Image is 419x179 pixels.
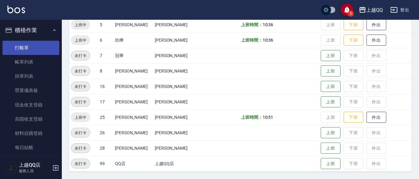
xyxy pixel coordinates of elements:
[321,50,341,61] button: 上班
[113,17,153,32] td: [PERSON_NAME]
[356,4,385,16] button: 上越QQ
[98,140,113,156] td: 28
[71,99,90,105] span: 未打卡
[2,55,59,69] a: 帳單列表
[98,156,113,171] td: 99
[321,81,341,92] button: 上班
[153,140,200,156] td: [PERSON_NAME]
[153,17,200,32] td: [PERSON_NAME]
[113,48,153,63] td: 冠華
[153,125,200,140] td: [PERSON_NAME]
[113,79,153,94] td: [PERSON_NAME]
[2,98,59,112] a: 現金收支登錄
[98,17,113,32] td: 5
[98,79,113,94] td: 16
[98,48,113,63] td: 7
[321,65,341,77] button: 上班
[348,10,354,17] span: 1
[344,112,363,123] button: 下班
[113,110,153,125] td: [PERSON_NAME]
[153,94,200,110] td: [PERSON_NAME]
[153,79,200,94] td: [PERSON_NAME]
[113,140,153,156] td: [PERSON_NAME]
[113,94,153,110] td: [PERSON_NAME]
[241,22,263,27] b: 上班時間：
[344,35,363,46] button: 下班
[98,63,113,79] td: 8
[388,4,412,16] button: 登出
[366,19,386,31] button: 外出
[2,41,59,55] a: 打帳單
[263,115,273,120] span: 10:51
[71,83,90,90] span: 未打卡
[366,6,383,14] div: 上越QQ
[153,48,200,63] td: [PERSON_NAME]
[2,155,59,169] a: 排班表
[344,19,363,31] button: 下班
[71,130,90,136] span: 未打卡
[71,68,90,74] span: 未打卡
[71,22,90,28] span: 上班中
[2,112,59,126] a: 高階收支登錄
[2,140,59,155] a: 每日結帳
[2,83,59,98] a: 營業儀表板
[2,126,59,140] a: 材料自購登錄
[19,168,50,174] p: 服務人員
[71,52,90,59] span: 未打卡
[98,110,113,125] td: 25
[113,125,153,140] td: [PERSON_NAME]
[241,115,263,120] b: 上班時間：
[7,6,25,13] img: Logo
[5,162,17,174] img: Person
[241,38,263,43] b: 上班時間：
[19,162,50,168] h5: 上越QQ店
[98,32,113,48] td: 6
[321,96,341,108] button: 上班
[71,145,90,152] span: 未打卡
[341,4,353,16] button: save
[2,22,59,38] button: 櫃檯作業
[113,32,153,48] td: 欣樺
[263,22,273,27] span: 10:36
[263,38,273,43] span: 10:36
[366,112,386,123] button: 外出
[153,156,200,171] td: 上越QQ店
[71,160,90,167] span: 未打卡
[153,32,200,48] td: [PERSON_NAME]
[113,156,153,171] td: QQ店
[71,37,90,44] span: 上班中
[321,127,341,139] button: 上班
[153,63,200,79] td: [PERSON_NAME]
[321,158,341,169] button: 上班
[366,35,386,46] button: 外出
[98,94,113,110] td: 17
[2,69,59,83] a: 掛單列表
[98,125,113,140] td: 26
[71,114,90,121] span: 上班中
[113,63,153,79] td: [PERSON_NAME]
[321,143,341,154] button: 上班
[153,110,200,125] td: [PERSON_NAME]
